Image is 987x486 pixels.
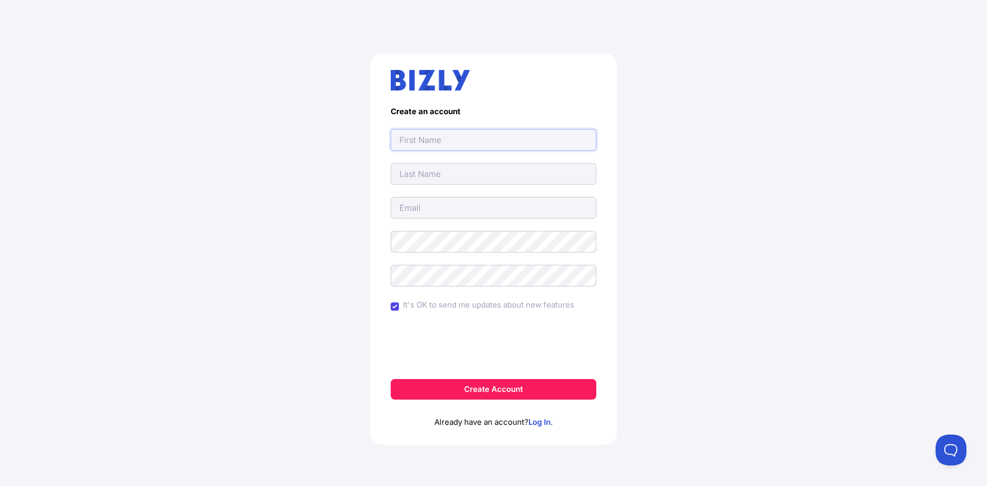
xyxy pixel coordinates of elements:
img: bizly_logo.svg [391,70,470,91]
label: It's OK to send me updates about new features [403,299,574,311]
iframe: reCAPTCHA [415,327,572,367]
p: Already have an account? . [391,400,596,428]
a: Log In [528,417,551,427]
button: Create Account [391,379,596,400]
input: Email [391,197,596,219]
input: First Name [391,129,596,151]
h4: Create an account [391,107,596,117]
input: Last Name [391,163,596,185]
iframe: Toggle Customer Support [936,435,966,465]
